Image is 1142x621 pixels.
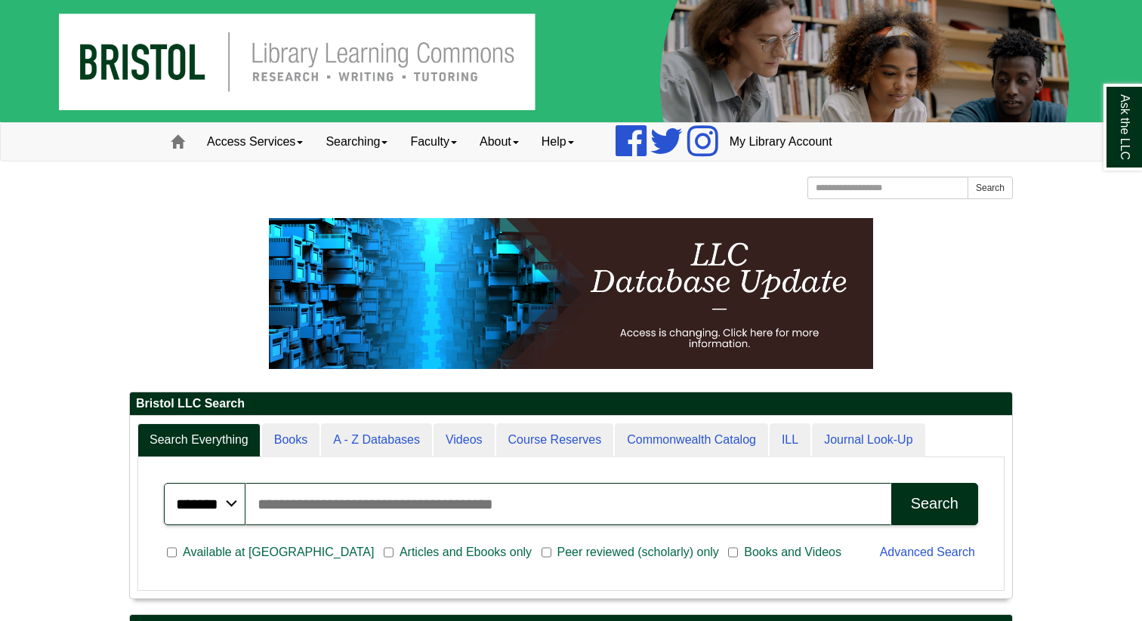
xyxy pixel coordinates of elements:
a: Books [262,423,319,457]
a: Videos [434,423,495,457]
span: Articles and Ebooks only [394,543,538,561]
a: A - Z Databases [321,423,432,457]
a: Search Everything [137,423,261,457]
div: Search [911,495,958,512]
a: ILL [770,423,810,457]
span: Available at [GEOGRAPHIC_DATA] [177,543,380,561]
span: Peer reviewed (scholarly) only [551,543,725,561]
h2: Bristol LLC Search [130,392,1012,416]
a: My Library Account [718,123,844,161]
a: Help [530,123,585,161]
a: Advanced Search [880,546,975,558]
a: Journal Look-Up [812,423,924,457]
img: HTML tutorial [269,218,873,369]
a: Searching [314,123,399,161]
input: Books and Videos [728,546,738,559]
a: Course Reserves [496,423,614,457]
span: Books and Videos [738,543,847,561]
input: Peer reviewed (scholarly) only [542,546,551,559]
a: Commonwealth Catalog [615,423,768,457]
button: Search [968,177,1013,199]
a: Access Services [196,123,314,161]
input: Available at [GEOGRAPHIC_DATA] [167,546,177,559]
button: Search [891,483,978,525]
a: About [468,123,530,161]
a: Faculty [399,123,468,161]
input: Articles and Ebooks only [384,546,394,559]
